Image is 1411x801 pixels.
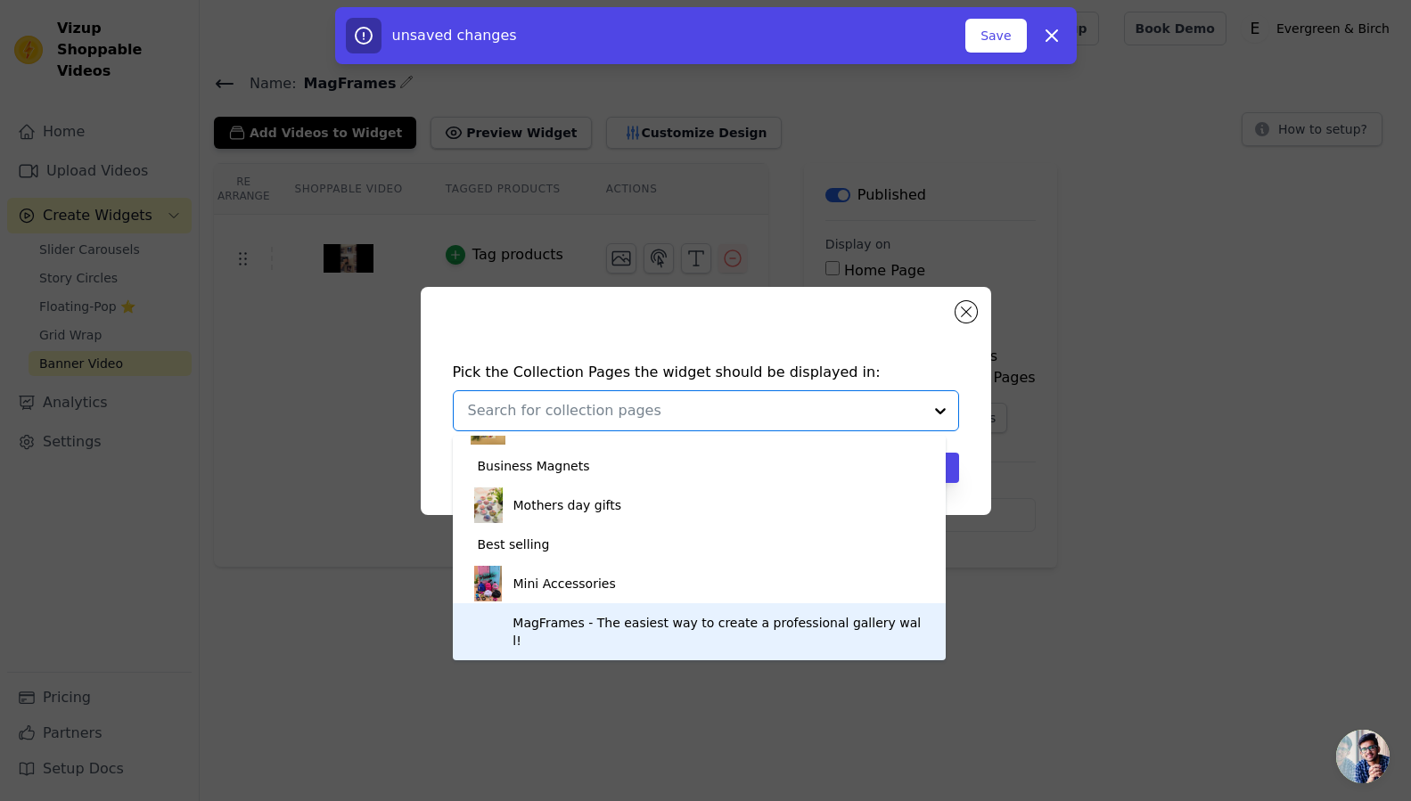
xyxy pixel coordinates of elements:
[513,486,622,525] div: Mothers day gifts
[478,446,590,486] div: Business Magnets
[471,614,506,650] img: collection:
[513,564,616,603] div: Mini Accessories
[1336,730,1390,783] a: Open chat
[392,27,517,44] span: unsaved changes
[468,400,923,421] input: Search for collection pages
[478,525,550,564] div: Best selling
[513,603,927,660] div: MagFrames - The easiest way to create a professional gallery wall!
[471,487,506,523] img: collection:
[965,19,1026,53] button: Save
[471,566,506,601] img: collection:
[453,362,959,383] h4: Pick the Collection Pages the widget should be displayed in:
[956,301,977,323] button: Close modal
